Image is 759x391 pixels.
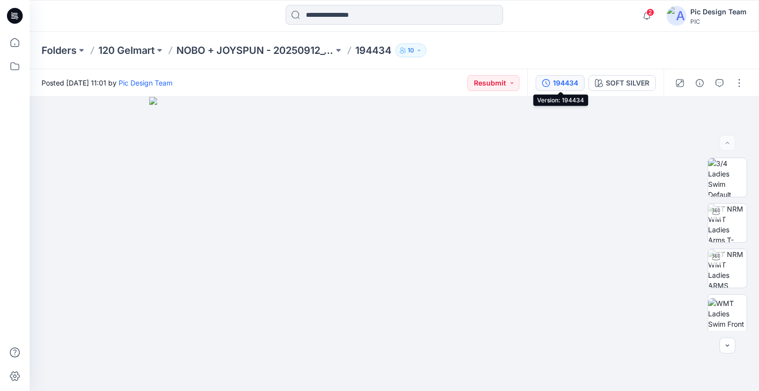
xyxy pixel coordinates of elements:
[667,6,686,26] img: avatar
[589,75,656,91] button: SOFT SILVER
[690,6,747,18] div: Pic Design Team
[176,43,334,57] a: NOBO + JOYSPUN - 20250912_120_GC
[42,78,172,88] span: Posted [DATE] 11:01 by
[708,249,747,288] img: TT NRM WMT Ladies ARMS DOWN
[98,43,155,57] a: 120 Gelmart
[395,43,426,57] button: 10
[606,78,649,88] div: SOFT SILVER
[42,43,77,57] a: Folders
[149,97,639,391] img: eyJhbGciOiJIUzI1NiIsImtpZCI6IjAiLCJzbHQiOiJzZXMiLCJ0eXAiOiJKV1QifQ.eyJkYXRhIjp7InR5cGUiOiJzdG9yYW...
[355,43,391,57] p: 194434
[708,298,747,329] img: WMT Ladies Swim Front
[408,45,414,56] p: 10
[553,78,578,88] div: 194434
[690,18,747,25] div: PIC
[692,75,708,91] button: Details
[119,79,172,87] a: Pic Design Team
[708,204,747,242] img: TT NRM WMT Ladies Arms T-POSE
[536,75,585,91] button: 194434
[646,8,654,16] span: 2
[708,158,747,197] img: 3/4 Ladies Swim Default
